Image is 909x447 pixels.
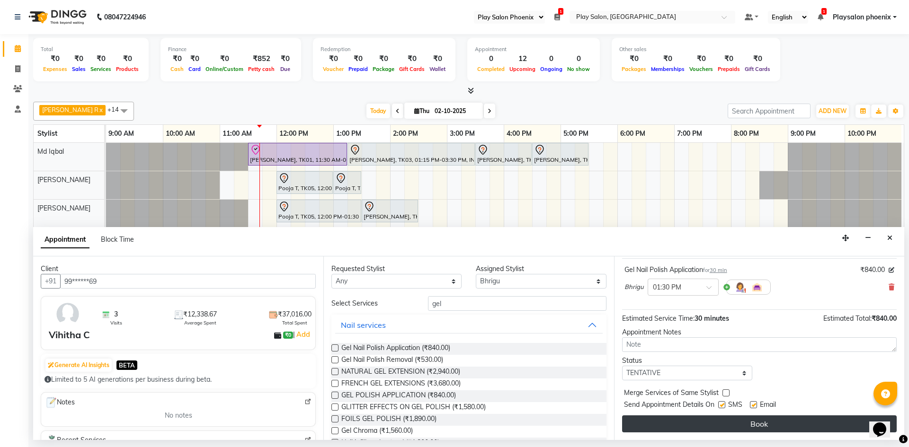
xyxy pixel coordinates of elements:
span: Visits [110,319,122,326]
span: FRENCH GEL EXTENSIONS (₹3,680.00) [341,378,461,390]
span: Gel Nail Polish Application (₹840.00) [341,343,450,355]
div: 0 [538,53,565,64]
button: Nail services [335,316,602,333]
span: Due [278,66,293,72]
span: NATURAL GEL EXTENSION (₹2,940.00) [341,367,460,378]
span: Estimated Service Time: [622,314,695,323]
div: ₹0 [619,53,649,64]
div: Pooja T, TK05, 01:00 PM-01:30 PM, [PERSON_NAME] Shaping [334,173,360,193]
span: Stylist [37,129,57,138]
span: Md Iqbal [37,147,64,156]
a: 11:00 AM [220,127,254,140]
span: Expenses [41,66,70,72]
span: GEL POLISH APPLICATION (₹840.00) [341,390,456,402]
iframe: chat widget [869,409,900,438]
span: ADD NEW [819,107,847,114]
div: ₹0 [88,53,114,64]
div: [PERSON_NAME], TK03, 01:15 PM-03:30 PM, INOA-Full Global Colour - Medium [348,144,474,164]
div: ₹0 [277,53,294,64]
div: ₹0 [742,53,773,64]
img: Hairdresser.png [734,281,746,293]
input: 2025-10-02 [432,104,479,118]
a: 9:00 AM [106,127,136,140]
span: ₹37,016.00 [278,309,312,319]
div: ₹0 [114,53,141,64]
span: Merge Services of Same Stylist [624,388,719,400]
a: 5:00 PM [561,127,591,140]
span: Vouchers [687,66,715,72]
span: Block Time [101,235,134,244]
img: avatar [54,300,81,328]
span: [PERSON_NAME] R [42,106,98,114]
span: Petty cash [246,66,277,72]
a: 1:00 PM [334,127,364,140]
b: 08047224946 [104,4,146,30]
span: Completed [475,66,507,72]
span: 30 min [710,267,727,273]
a: 7:00 PM [675,127,704,140]
span: | [293,329,312,340]
div: ₹0 [346,53,370,64]
span: Voucher [321,66,346,72]
a: 2:00 PM [391,127,420,140]
span: Playsalon phoenix [833,12,891,22]
span: Gel Nail Polish Removal (₹530.00) [341,355,443,367]
div: Appointment [475,45,592,53]
div: Status [622,356,752,366]
span: [PERSON_NAME] [37,204,90,212]
i: Edit price [889,267,894,273]
input: Search by Name/Mobile/Email/Code [60,274,316,289]
a: 12:00 PM [277,127,311,140]
span: SMS [728,400,742,412]
button: +91 [41,274,61,289]
div: ₹0 [397,53,427,64]
span: BETA [116,360,137,369]
div: Pooja T, TK05, 12:00 PM-01:30 PM, FUSIO-DOSE PLUS RITUAL- 30 MIN [277,201,360,221]
div: ₹0 [427,53,448,64]
img: Interior.png [751,281,763,293]
div: 0 [475,53,507,64]
span: Products [114,66,141,72]
div: ₹0 [687,53,715,64]
span: ₹12,338.67 [183,309,217,319]
span: No notes [165,411,192,421]
div: Redemption [321,45,448,53]
div: ₹852 [246,53,277,64]
div: Client [41,264,316,274]
span: Wallet [427,66,448,72]
small: for [703,267,727,273]
span: Gift Cards [397,66,427,72]
input: Search Appointment [728,104,811,118]
a: 4:00 PM [504,127,534,140]
img: logo [24,4,89,30]
div: [PERSON_NAME], TK01, 11:30 AM-01:15 PM, INOA Root Touch-Up Long [249,144,346,164]
div: ₹0 [41,53,70,64]
div: Gel Nail Polish Application [624,265,727,275]
div: ₹0 [186,53,203,64]
div: Finance [168,45,294,53]
span: Bhrigu [624,282,644,292]
span: Cash [168,66,186,72]
a: 8:00 PM [731,127,761,140]
a: 10:00 AM [163,127,197,140]
span: Package [370,66,397,72]
span: Ongoing [538,66,565,72]
div: Limited to 5 AI generations per business during beta. [45,375,312,385]
span: Thu [412,107,432,114]
a: Add [295,329,312,340]
a: x [98,106,103,114]
div: ₹0 [649,53,687,64]
button: Close [883,231,897,245]
span: ₹840.00 [872,314,897,323]
span: GLITTER EFFECTS ON GEL POLISH (₹1,580.00) [341,402,486,414]
span: 3 [114,309,118,319]
span: Gel Chroma (₹1,560.00) [341,426,413,438]
div: [PERSON_NAME], TK02, 04:30 PM-05:30 PM, Hair Cut [DEMOGRAPHIC_DATA] (Head Stylist) [533,144,588,164]
div: Appointment Notes [622,327,897,337]
div: ₹0 [203,53,246,64]
span: Notes [45,396,75,409]
span: No show [565,66,592,72]
a: 10:00 PM [845,127,879,140]
span: Send Appointment Details On [624,400,714,412]
button: Generate AI Insights [45,359,112,372]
